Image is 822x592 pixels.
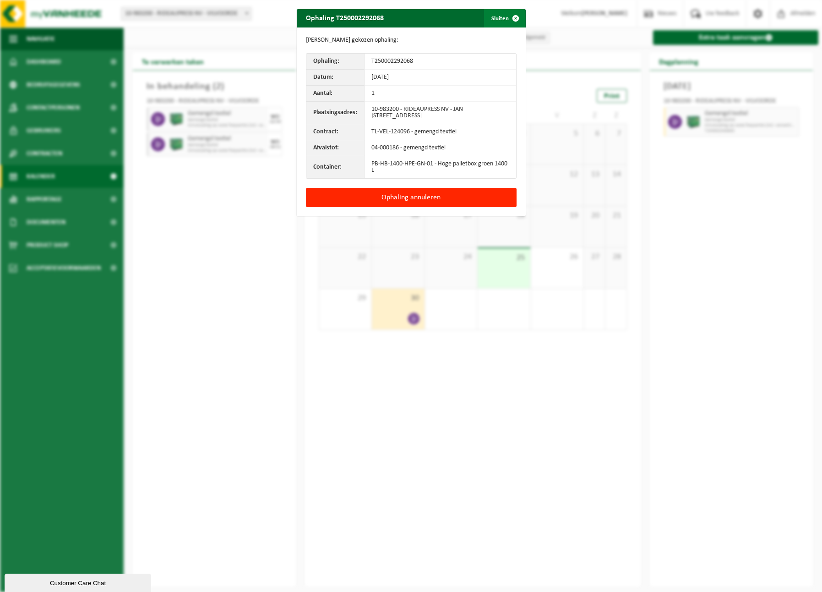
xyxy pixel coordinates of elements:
[306,156,365,178] th: Container:
[484,9,525,27] button: Sluiten
[306,37,517,44] p: [PERSON_NAME] gekozen ophaling:
[306,140,365,156] th: Afvalstof:
[365,124,516,140] td: TL-VEL-124096 - gemengd textiel
[306,188,517,207] button: Ophaling annuleren
[365,86,516,102] td: 1
[365,140,516,156] td: 04-000186 - gemengd textiel
[365,102,516,124] td: 10-983200 - RIDEAUPRESS NV - JAN [STREET_ADDRESS]
[365,70,516,86] td: [DATE]
[5,572,153,592] iframe: chat widget
[306,102,365,124] th: Plaatsingsadres:
[297,9,393,27] h2: Ophaling T250002292068
[365,156,516,178] td: PB-HB-1400-HPE-GN-01 - Hoge palletbox groen 1400 L
[306,86,365,102] th: Aantal:
[306,54,365,70] th: Ophaling:
[306,70,365,86] th: Datum:
[365,54,516,70] td: T250002292068
[306,124,365,140] th: Contract:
